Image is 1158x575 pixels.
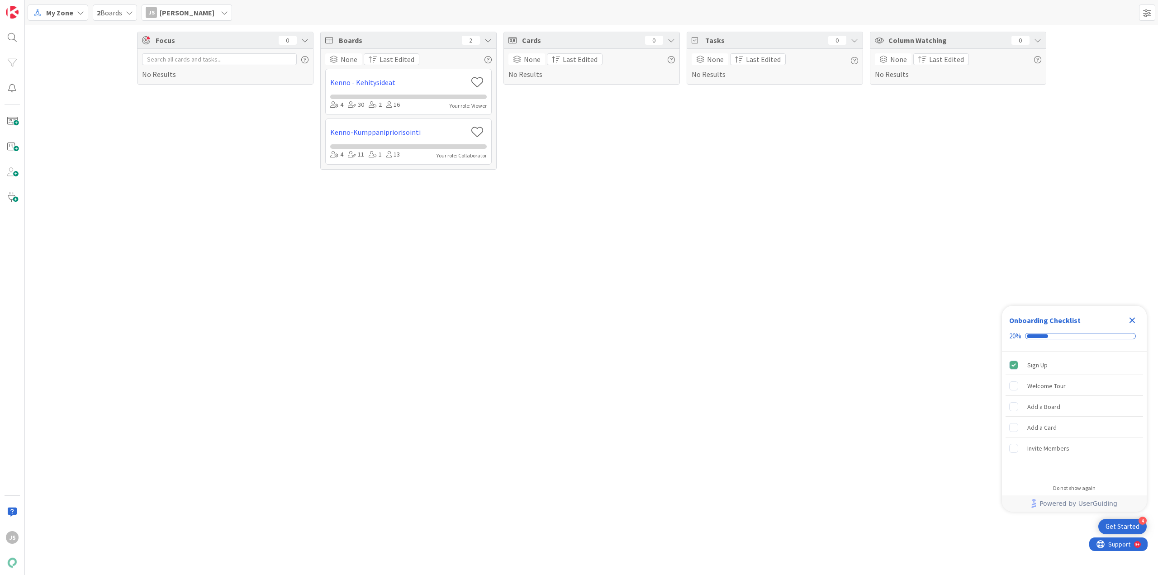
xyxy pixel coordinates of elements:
div: 0 [645,36,663,45]
span: None [341,54,357,65]
span: [PERSON_NAME] [160,7,214,18]
div: 4 [330,150,343,160]
div: Sign Up is complete. [1006,355,1143,375]
div: Welcome Tour is incomplete. [1006,376,1143,396]
input: Search all cards and tasks... [142,53,297,65]
span: None [707,54,724,65]
span: Focus [156,35,271,46]
span: None [890,54,907,65]
div: Checklist items [1002,352,1147,479]
div: Add a Board is incomplete. [1006,397,1143,417]
div: Invite Members [1027,443,1069,454]
div: Sign Up [1027,360,1048,371]
div: Add a Card is incomplete. [1006,418,1143,437]
span: None [524,54,541,65]
span: Boards [339,35,457,46]
div: 0 [279,36,297,45]
div: Open Get Started checklist, remaining modules: 4 [1098,519,1147,534]
div: JS [6,531,19,544]
button: Last Edited [364,53,419,65]
div: No Results [508,53,675,80]
span: My Zone [46,7,73,18]
span: Column Watching [888,35,1007,46]
a: Kenno - Kehitysideat [330,77,467,88]
span: Last Edited [563,54,598,65]
span: Cards [522,35,641,46]
div: Close Checklist [1125,313,1139,328]
div: 4 [330,100,343,110]
span: Powered by UserGuiding [1039,498,1117,509]
div: No Results [142,53,308,80]
span: Support [19,1,41,12]
div: 4 [1139,517,1147,525]
div: 9+ [46,4,50,11]
div: 2 [462,36,480,45]
div: Your role: Collaborator [437,152,487,160]
img: avatar [6,556,19,569]
div: 16 [386,100,400,110]
div: 13 [386,150,400,160]
div: Get Started [1106,522,1139,531]
div: Your role: Viewer [450,102,487,110]
button: Last Edited [913,53,969,65]
div: 0 [1011,36,1030,45]
b: 2 [97,8,100,17]
a: Kenno-Kumppanipriorisointi [330,127,467,138]
div: Do not show again [1053,485,1096,492]
span: Last Edited [929,54,964,65]
div: No Results [875,53,1041,80]
div: Invite Members is incomplete. [1006,438,1143,458]
a: Powered by UserGuiding [1006,495,1142,512]
div: 11 [348,150,364,160]
div: 1 [369,150,382,160]
div: 20% [1009,332,1021,340]
img: Visit kanbanzone.com [6,6,19,19]
span: Last Edited [746,54,781,65]
div: 30 [348,100,364,110]
div: Checklist progress: 20% [1009,332,1139,340]
div: Welcome Tour [1027,380,1066,391]
span: Last Edited [380,54,414,65]
div: Add a Board [1027,401,1060,412]
div: JS [146,7,157,18]
span: Tasks [705,35,824,46]
button: Last Edited [547,53,603,65]
div: No Results [692,53,858,80]
div: Footer [1002,495,1147,512]
button: Last Edited [730,53,786,65]
span: Boards [97,7,122,18]
div: 0 [828,36,846,45]
div: Onboarding Checklist [1009,315,1081,326]
div: 2 [369,100,382,110]
div: Add a Card [1027,422,1057,433]
div: Checklist Container [1002,306,1147,512]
